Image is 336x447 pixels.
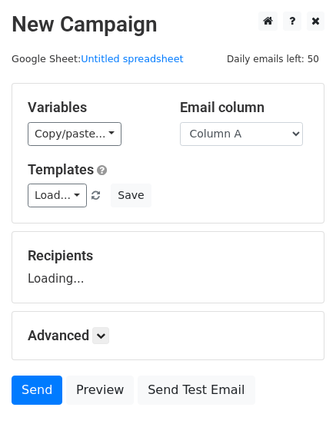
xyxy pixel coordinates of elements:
span: Daily emails left: 50 [221,51,324,68]
button: Save [111,184,151,207]
a: Untitled spreadsheet [81,53,183,65]
a: Templates [28,161,94,177]
a: Copy/paste... [28,122,121,146]
h5: Email column [180,99,309,116]
a: Send Test Email [138,376,254,405]
h5: Variables [28,99,157,116]
h2: New Campaign [12,12,324,38]
div: Loading... [28,247,308,287]
h5: Advanced [28,327,308,344]
a: Daily emails left: 50 [221,53,324,65]
small: Google Sheet: [12,53,184,65]
h5: Recipients [28,247,308,264]
a: Send [12,376,62,405]
a: Load... [28,184,87,207]
a: Preview [66,376,134,405]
